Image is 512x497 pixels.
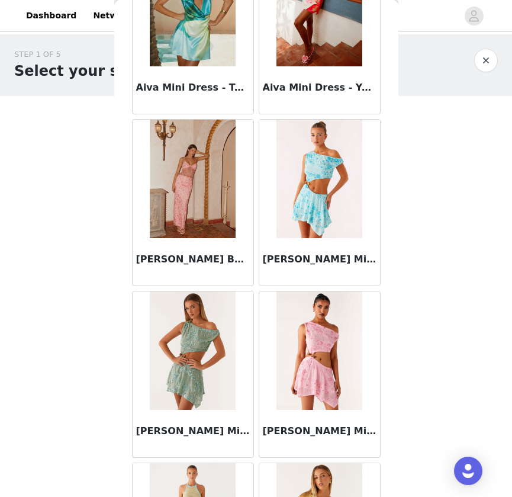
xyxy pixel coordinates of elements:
img: Akira Beaded Maxi Dress - Pink Orange [150,120,236,238]
h3: [PERSON_NAME] Mini Dress - Mint [136,424,250,438]
h3: [PERSON_NAME] Beaded Maxi Dress - Pink Orange [136,252,250,267]
div: Open Intercom Messenger [454,457,482,485]
div: avatar [468,7,479,25]
div: STEP 1 OF 5 [14,49,164,60]
h3: Aiva Mini Dress - Turquoise Floral [136,81,250,95]
a: Networks [86,2,144,29]
a: Dashboard [19,2,83,29]
h1: Select your styles! [14,60,164,82]
img: Aletta Sequin Mini Dress - Blue [276,120,362,238]
h3: Aiva Mini Dress - Yellow Floral [263,81,376,95]
img: Aletta Sequin Mini Dress - Mint [150,291,236,410]
img: Aletta Sequin Mini Dress - Pink [276,291,362,410]
h3: [PERSON_NAME] Mini Dress - Pink [263,424,376,438]
h3: [PERSON_NAME] Mini Dress - Blue [263,252,376,267]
